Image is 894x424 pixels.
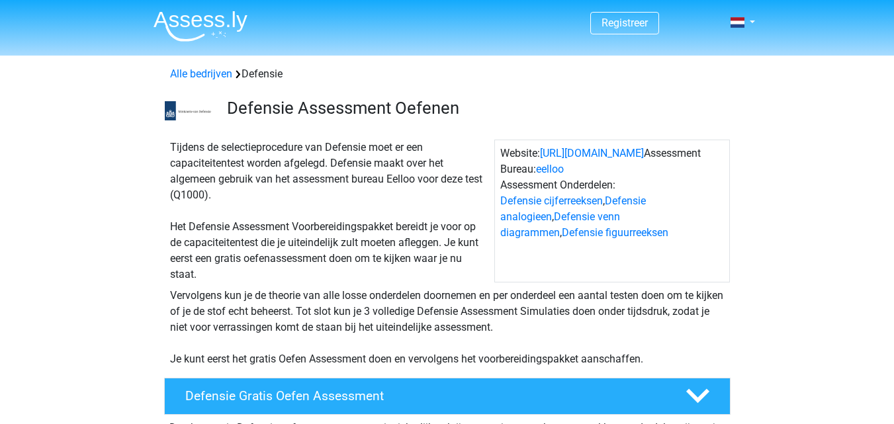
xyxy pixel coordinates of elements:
a: Registreer [602,17,648,29]
a: eelloo [536,163,564,175]
a: Defensie Gratis Oefen Assessment [159,378,736,415]
a: Defensie cijferreeksen [500,194,603,207]
a: Alle bedrijven [170,67,232,80]
a: Defensie analogieen [500,194,646,223]
h3: Defensie Assessment Oefenen [227,98,720,118]
img: Assessly [154,11,247,42]
a: [URL][DOMAIN_NAME] [540,147,644,159]
h4: Defensie Gratis Oefen Assessment [185,388,664,403]
div: Vervolgens kun je de theorie van alle losse onderdelen doornemen en per onderdeel een aantal test... [165,288,730,367]
a: Defensie figuurreeksen [562,226,668,239]
a: Defensie venn diagrammen [500,210,620,239]
div: Website: Assessment Bureau: Assessment Onderdelen: , , , [494,140,730,282]
div: Defensie [165,66,730,82]
div: Tijdens de selectieprocedure van Defensie moet er een capaciteitentest worden afgelegd. Defensie ... [165,140,494,282]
